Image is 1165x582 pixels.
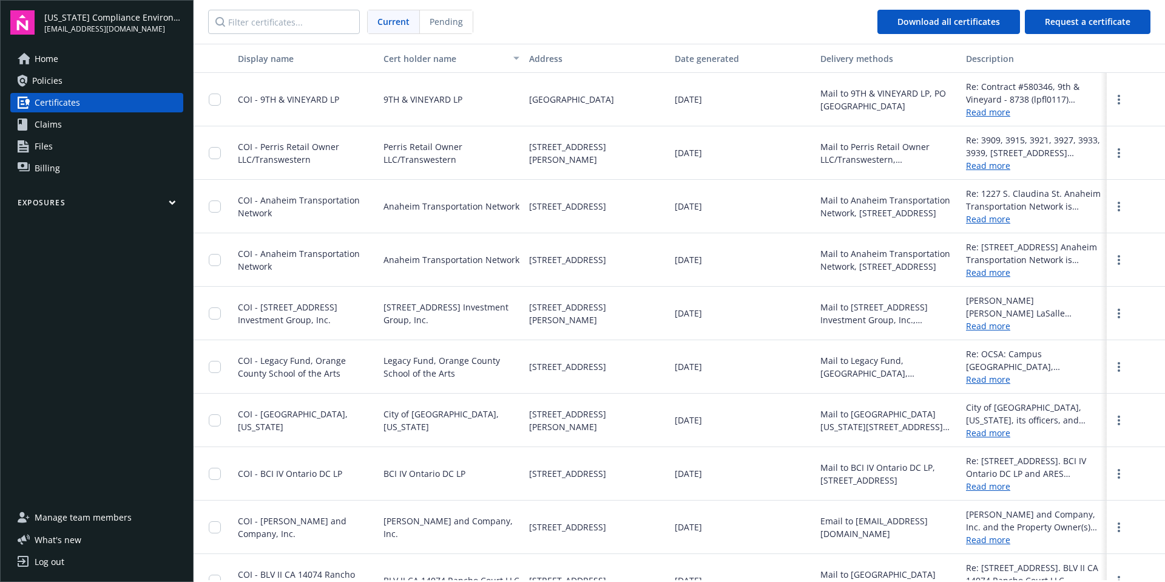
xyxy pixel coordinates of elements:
[430,15,463,28] span: Pending
[35,508,132,527] span: Manage team members
[209,468,221,480] input: Toggle Row Selected
[1045,16,1130,27] span: Request a certificate
[966,454,1102,480] div: Re: [STREET_ADDRESS]. BCI IV Ontario DC LP and ARES Management LLC are included as an additional ...
[966,508,1102,533] div: [PERSON_NAME] and Company, Inc. and the Property Owner(s) and each of their officers, partners, m...
[675,200,702,213] span: [DATE]
[233,44,379,73] button: Display name
[820,52,956,65] div: Delivery methods
[1112,253,1126,267] a: more
[44,11,183,24] span: [US_STATE] Compliance Environmental, LLC
[529,408,665,433] span: [STREET_ADDRESS][PERSON_NAME]
[966,401,1102,426] div: City of [GEOGRAPHIC_DATA], [US_STATE], its officers, and employees are included as additional ins...
[966,159,1102,172] a: Read more
[529,52,665,65] div: Address
[966,320,1102,332] a: Read more
[675,146,702,159] span: [DATE]
[10,197,183,213] button: Exposures
[238,355,346,379] span: COI - Legacy Fund, Orange County School of the Arts
[209,254,221,266] input: Toggle Row Selected
[209,200,221,213] input: Toggle Row Selected
[35,115,62,134] span: Claims
[820,194,956,219] div: Mail to Anaheim Transportation Network, [STREET_ADDRESS]
[966,426,1102,439] a: Read more
[524,44,670,73] button: Address
[820,408,956,433] div: Mail to [GEOGRAPHIC_DATA][US_STATE][STREET_ADDRESS][PERSON_NAME]
[675,467,702,480] span: [DATE]
[209,307,221,320] input: Toggle Row Selected
[820,515,956,540] div: Email to [EMAIL_ADDRESS][DOMAIN_NAME]
[383,467,465,480] span: BCI IV Ontario DC LP
[897,10,1000,33] div: Download all certificates
[966,266,1102,279] a: Read more
[529,360,606,373] span: [STREET_ADDRESS]
[1112,306,1126,321] a: more
[383,200,519,213] span: Anaheim Transportation Network
[383,52,506,65] div: Cert holder name
[209,147,221,159] input: Toggle Row Selected
[966,241,1102,266] div: Re: [STREET_ADDRESS] Anaheim Transportation Network is included as an additional insured as requi...
[966,480,1102,493] a: Read more
[820,461,956,487] div: Mail to BCI IV Ontario DC LP, [STREET_ADDRESS]
[820,140,956,166] div: Mail to Perris Retail Owner LLC/Transwestern, [STREET_ADDRESS][PERSON_NAME]
[966,52,1102,65] div: Description
[529,301,665,326] span: [STREET_ADDRESS][PERSON_NAME]
[529,200,606,213] span: [STREET_ADDRESS]
[1025,10,1150,34] button: Request a certificate
[675,307,702,320] span: [DATE]
[961,44,1107,73] button: Description
[10,49,183,69] a: Home
[238,248,360,272] span: COI - Anaheim Transportation Network
[10,159,183,178] a: Billing
[44,24,183,35] span: [EMAIL_ADDRESS][DOMAIN_NAME]
[35,137,53,156] span: Files
[10,115,183,134] a: Claims
[238,194,360,219] span: COI - Anaheim Transportation Network
[815,44,961,73] button: Delivery methods
[10,10,35,35] img: navigator-logo.svg
[10,533,101,546] button: What's new
[1112,467,1126,481] a: more
[44,10,183,35] button: [US_STATE] Compliance Environmental, LLC[EMAIL_ADDRESS][DOMAIN_NAME]
[383,93,462,106] span: 9TH & VINEYARD LP
[208,10,360,34] input: Filter certificates...
[675,521,702,533] span: [DATE]
[10,71,183,91] a: Policies
[820,247,956,273] div: Mail to Anaheim Transportation Network, [STREET_ADDRESS]
[238,408,348,433] span: COI - [GEOGRAPHIC_DATA], [US_STATE]
[1112,199,1126,214] a: more
[35,552,64,572] div: Log out
[209,94,221,106] input: Toggle Row Selected
[966,294,1102,320] div: [PERSON_NAME] [PERSON_NAME] LaSalle Americas, Inc., [STREET_ADDRESS] Investment Group, Inc. [Owne...
[420,10,473,33] span: Pending
[377,15,410,28] span: Current
[35,49,58,69] span: Home
[35,533,81,546] span: What ' s new
[238,52,374,65] div: Display name
[383,354,519,380] span: Legacy Fund, Orange County School of the Arts
[209,414,221,426] input: Toggle Row Selected
[966,373,1102,386] a: Read more
[966,80,1102,106] div: Re: Contract #580346, 9th & Vineyard - 8738 (lpfl0117) [STREET_ADDRESS][GEOGRAPHIC_DATA] - 8768 (...
[10,508,183,527] a: Manage team members
[209,521,221,533] input: Toggle Row Selected
[675,93,702,106] span: [DATE]
[238,515,346,539] span: COI - [PERSON_NAME] and Company, Inc.
[1112,92,1126,107] a: more
[1112,413,1126,428] a: more
[966,347,1102,373] div: Re: OCSA: Campus [GEOGRAPHIC_DATA], [STREET_ADDRESS]. Legacy Fund, Orange County School of the Ar...
[383,301,519,326] span: [STREET_ADDRESS] Investment Group, Inc.
[238,94,339,105] span: COI - 9TH & VINEYARD LP
[966,213,1102,225] a: Read more
[10,137,183,156] a: Files
[238,141,339,165] span: COI - Perris Retail Owner LLC/Transwestern
[1112,360,1126,374] a: more
[966,134,1102,159] div: Re: 3909, 3915, 3921, 3927, 3933, 3939, [STREET_ADDRESS][PERSON_NAME]. Perris Retail Owner, a [US...
[383,515,519,540] span: [PERSON_NAME] and Company, Inc.
[32,71,62,91] span: Policies
[35,159,60,178] span: Billing
[820,87,956,112] div: Mail to 9TH & VINEYARD LP, PO [GEOGRAPHIC_DATA]
[966,187,1102,213] div: Re: 1227 S. Claudina St. Anaheim Transportation Network is included as an additional insured as r...
[10,93,183,112] a: Certificates
[820,301,956,326] div: Mail to [STREET_ADDRESS] Investment Group, Inc., [STREET_ADDRESS][PERSON_NAME]
[529,521,606,533] span: [STREET_ADDRESS]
